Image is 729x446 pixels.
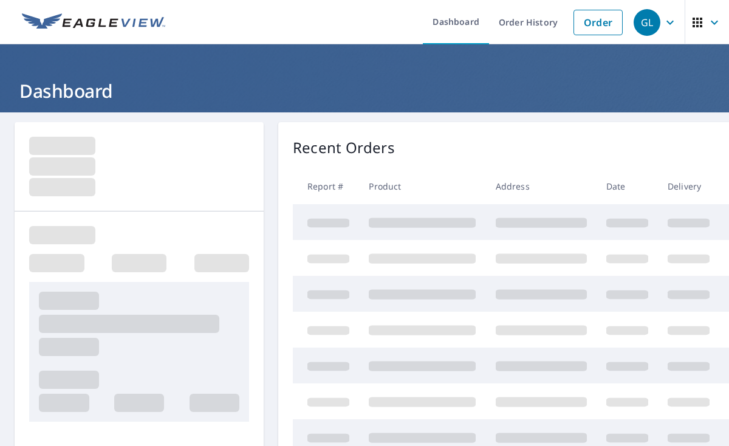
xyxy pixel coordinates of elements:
[359,168,485,204] th: Product
[658,168,719,204] th: Delivery
[597,168,658,204] th: Date
[634,9,660,36] div: GL
[293,168,359,204] th: Report #
[573,10,623,35] a: Order
[15,78,714,103] h1: Dashboard
[22,13,165,32] img: EV Logo
[486,168,597,204] th: Address
[293,137,395,159] p: Recent Orders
